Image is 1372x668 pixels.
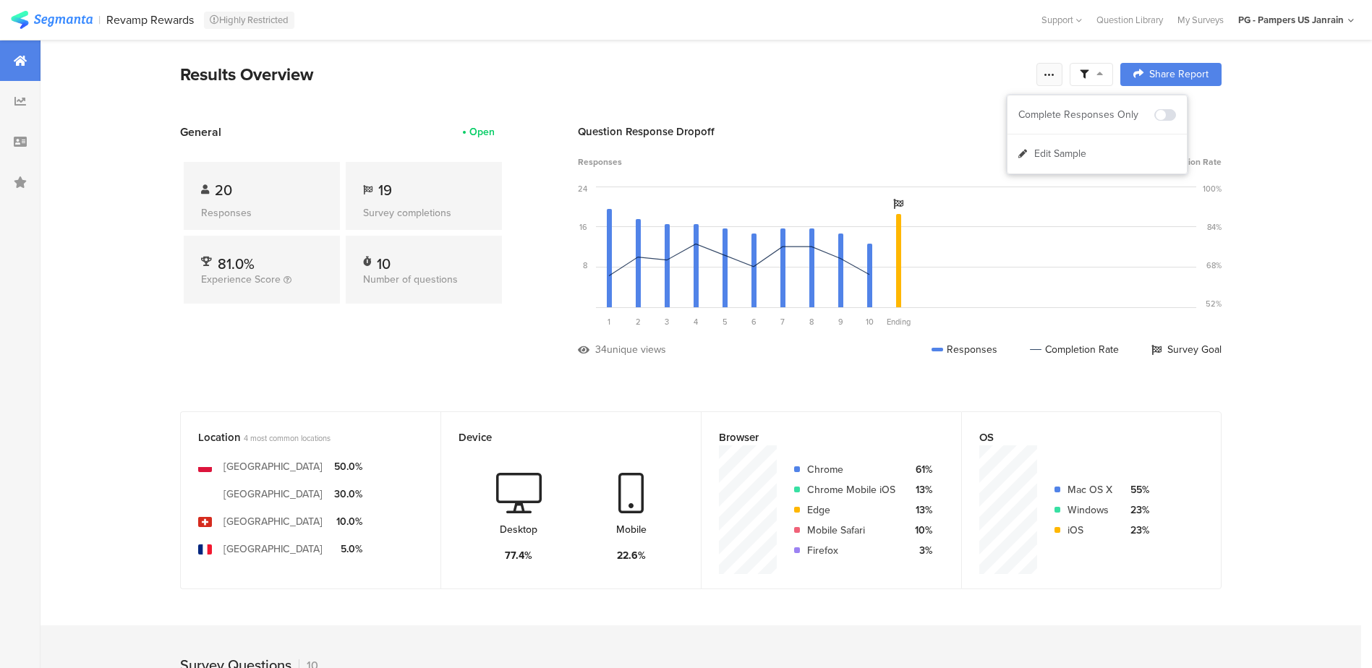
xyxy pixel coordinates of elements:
[1203,183,1222,194] div: 100%
[334,459,362,474] div: 50.0%
[180,124,221,140] span: General
[1124,502,1149,518] div: 23%
[807,523,895,538] div: Mobile Safari
[807,462,895,477] div: Chrome
[607,342,666,357] div: unique views
[1068,523,1112,538] div: iOS
[1030,342,1119,357] div: Completion Rate
[907,462,932,477] div: 61%
[1206,298,1222,309] div: 52%
[363,205,485,220] div: Survey completions
[723,316,728,327] span: 5
[751,316,757,327] span: 6
[907,543,932,558] div: 3%
[1206,260,1222,271] div: 68%
[1041,9,1082,31] div: Support
[1124,482,1149,497] div: 55%
[608,316,610,327] span: 1
[893,199,903,209] i: Survey Goal
[617,548,646,563] div: 22.6%
[98,12,101,28] div: |
[807,543,895,558] div: Firefox
[223,487,323,502] div: [GEOGRAPHIC_DATA]
[932,342,997,357] div: Responses
[809,316,814,327] span: 8
[198,429,399,445] div: Location
[595,342,607,357] div: 34
[636,316,641,327] span: 2
[1124,523,1149,538] div: 23%
[1089,13,1170,27] a: Question Library
[579,221,587,233] div: 16
[578,155,622,168] span: Responses
[363,272,458,287] span: Number of questions
[218,253,255,275] span: 81.0%
[223,541,323,557] div: [GEOGRAPHIC_DATA]
[616,522,647,537] div: Mobile
[578,124,1222,140] div: Question Response Dropoff
[1207,221,1222,233] div: 84%
[377,253,391,267] div: 10
[1018,108,1154,122] div: Complete Responses Only
[780,316,785,327] span: 7
[106,13,194,27] div: Revamp Rewards
[1149,69,1209,80] span: Share Report
[578,183,587,194] div: 24
[215,179,232,201] span: 20
[1151,342,1222,357] div: Survey Goal
[1238,13,1344,27] div: PG - Pampers US Janrain
[505,548,532,563] div: 77.4%
[223,459,323,474] div: [GEOGRAPHIC_DATA]
[1068,502,1112,518] div: Windows
[694,316,698,327] span: 4
[1034,147,1086,161] span: Edit Sample
[807,502,895,518] div: Edge
[378,179,392,201] span: 19
[1155,155,1222,168] span: Completion Rate
[469,124,495,140] div: Open
[884,316,913,327] div: Ending
[334,514,362,529] div: 10.0%
[1068,482,1112,497] div: Mac OS X
[223,514,323,529] div: [GEOGRAPHIC_DATA]
[838,316,843,327] span: 9
[907,523,932,538] div: 10%
[201,272,281,287] span: Experience Score
[204,12,294,29] div: Highly Restricted
[866,316,874,327] span: 10
[907,482,932,497] div: 13%
[244,432,331,444] span: 4 most common locations
[979,429,1180,445] div: OS
[907,502,932,518] div: 13%
[459,429,660,445] div: Device
[583,260,587,271] div: 8
[500,522,537,537] div: Desktop
[11,11,93,29] img: segmanta logo
[180,61,1029,87] div: Results Overview
[807,482,895,497] div: Chrome Mobile iOS
[334,541,362,557] div: 5.0%
[201,205,323,220] div: Responses
[719,429,920,445] div: Browser
[334,487,362,502] div: 30.0%
[665,316,669,327] span: 3
[1170,13,1231,27] a: My Surveys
